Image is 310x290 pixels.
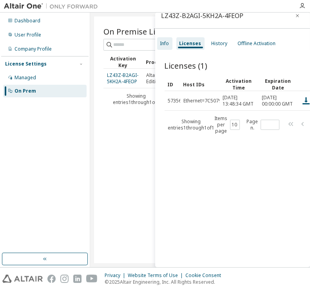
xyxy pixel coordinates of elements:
span: 57356 [168,98,182,104]
div: Dashboard [15,18,40,24]
span: Licenses (1) [165,60,208,71]
span: [DATE] 13:48:34 GMT [223,95,255,107]
img: facebook.svg [47,275,56,283]
div: License Settings [5,61,47,67]
div: Website Terms of Use [128,272,185,279]
span: Altair Student Edition [146,72,178,85]
div: Managed [15,75,36,81]
span: Showing entries 1 through 1 of 1 [168,118,215,131]
a: LZ43Z-B2AGI-5KH2A-4FEOP [107,72,138,85]
div: Activation Time [223,78,256,91]
p: © 2025 Altair Engineering, Inc. All Rights Reserved. [105,279,226,285]
img: linkedin.svg [73,275,82,283]
img: youtube.svg [86,275,98,283]
div: Licenses [179,40,201,47]
div: Privacy [105,272,128,279]
div: Offline Activation [238,40,276,47]
div: Ethernet=7C50798D8EFC [184,98,239,104]
div: Company Profile [15,46,52,52]
span: Showing entries 1 through 1 of 1 [113,93,160,106]
div: User Profile [15,32,41,38]
span: Items per page [215,115,240,134]
div: Expiration Date [262,78,295,91]
img: altair_logo.svg [2,275,43,283]
div: On Prem [15,88,36,94]
div: Product [146,56,179,68]
span: [DATE] 00:00:00 GMT [262,95,294,107]
div: Activation Key [107,55,140,69]
div: LZ43Z-B2AGI-5KH2A-4FEOP [161,13,244,19]
div: ID [168,78,177,91]
button: 10 [232,122,238,128]
div: Host IDs [183,78,216,91]
div: History [212,40,228,47]
div: Cookie Consent [185,272,226,279]
span: Page n. [247,119,279,131]
span: On Premise Licenses (1) [103,26,192,37]
div: Info [160,40,169,47]
img: instagram.svg [60,275,69,283]
img: Altair One [4,2,102,10]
